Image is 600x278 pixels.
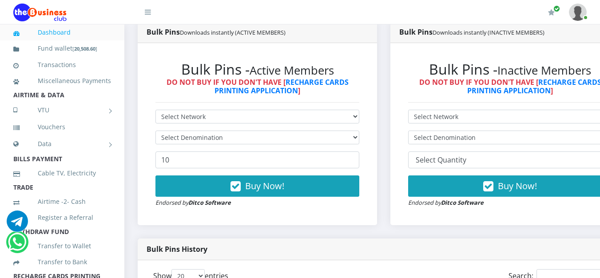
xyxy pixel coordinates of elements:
strong: Ditco Software [441,199,484,207]
a: Dashboard [13,22,111,43]
img: User [569,4,587,21]
h2: Bulk Pins - [155,61,359,78]
strong: Bulk Pins [147,27,286,37]
img: Logo [13,4,67,21]
a: Airtime -2- Cash [13,191,111,212]
small: Endorsed by [408,199,484,207]
small: Inactive Members [497,63,591,78]
small: Endorsed by [155,199,231,207]
strong: Bulk Pins [399,27,544,37]
a: Fund wallet[20,508.60] [13,38,111,59]
small: Downloads instantly (ACTIVE MEMBERS) [180,28,286,36]
span: Buy Now! [245,180,284,192]
a: Cable TV, Electricity [13,163,111,183]
strong: Bulk Pins History [147,244,207,254]
a: Transfer to Wallet [13,236,111,256]
a: Transfer to Bank [13,252,111,272]
button: Buy Now! [155,175,359,197]
span: Renew/Upgrade Subscription [553,5,560,12]
a: Vouchers [13,117,111,137]
a: Transactions [13,55,111,75]
a: VTU [13,99,111,121]
a: Data [13,133,111,155]
a: Miscellaneous Payments [13,71,111,91]
input: Enter Quantity [155,151,359,168]
small: Downloads instantly (INACTIVE MEMBERS) [433,28,544,36]
a: Chat for support [8,238,26,253]
small: Active Members [250,63,334,78]
a: Register a Referral [13,207,111,228]
i: Renew/Upgrade Subscription [548,9,555,16]
a: RECHARGE CARDS PRINTING APPLICATION [215,77,349,95]
small: [ ] [72,45,97,52]
span: Buy Now! [498,180,537,192]
strong: DO NOT BUY IF YOU DON'T HAVE [ ] [167,77,349,95]
strong: Ditco Software [188,199,231,207]
a: Chat for support [7,217,28,232]
b: 20,508.60 [74,45,95,52]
